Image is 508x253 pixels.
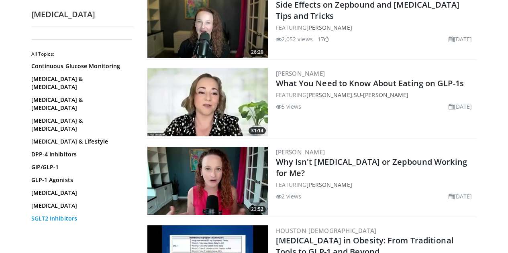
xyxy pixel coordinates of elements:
a: [MEDICAL_DATA] & [MEDICAL_DATA] [31,75,130,91]
a: [PERSON_NAME] [276,69,325,77]
a: [PERSON_NAME] [306,91,352,99]
div: FEATURING , [276,91,475,99]
span: 31:14 [249,127,266,134]
a: Why Isn't [MEDICAL_DATA] or Zepbound Working for Me? [276,156,467,178]
img: 782a2266-2215-41a2-b530-5e5486039d75.300x170_q85_crop-smart_upscale.jpg [147,147,268,215]
a: 31:14 [147,68,268,136]
li: [DATE] [449,102,472,111]
a: [PERSON_NAME] [306,24,352,31]
span: 26:20 [249,49,266,56]
a: [PERSON_NAME] [276,148,325,156]
li: 17 [318,35,329,43]
a: [PERSON_NAME] [306,181,352,188]
li: 2,052 views [276,35,313,43]
span: 23:52 [249,206,266,213]
a: [MEDICAL_DATA] [31,202,130,210]
a: [MEDICAL_DATA] & [MEDICAL_DATA] [31,96,130,112]
a: GLP-1 Agonists [31,176,130,184]
a: 23:52 [147,147,268,215]
img: 1765c478-4df5-4561-8484-59b5d74a3b07.300x170_q85_crop-smart_upscale.jpg [147,68,268,136]
a: [MEDICAL_DATA] & [MEDICAL_DATA] [31,117,130,133]
a: Su-[PERSON_NAME] [354,91,409,99]
a: [MEDICAL_DATA] [31,189,130,197]
div: FEATURING [276,180,475,189]
a: DPP-4 Inhibitors [31,150,130,158]
a: Houston [DEMOGRAPHIC_DATA] [276,227,377,235]
li: 2 views [276,192,302,200]
h2: [MEDICAL_DATA] [31,9,134,20]
h2: All Topics: [31,51,132,57]
a: What You Need to Know About Eating on GLP-1s [276,78,464,89]
a: SGLT2 Inhibitors [31,215,130,223]
div: FEATURING [276,23,475,32]
a: [MEDICAL_DATA] & Lifestyle [31,138,130,146]
li: 5 views [276,102,302,111]
li: [DATE] [449,35,472,43]
a: GIP/GLP-1 [31,163,130,171]
a: Continuous Glucose Monitoring [31,62,130,70]
li: [DATE] [449,192,472,200]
